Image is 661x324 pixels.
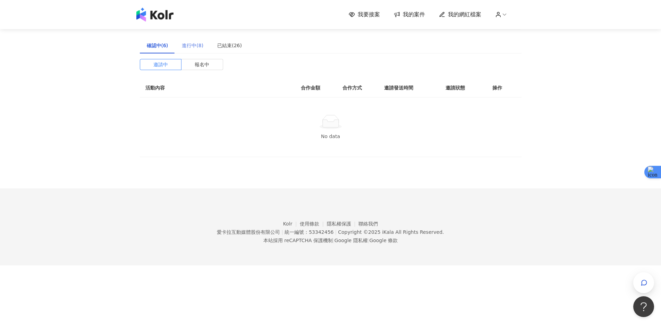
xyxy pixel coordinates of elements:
div: 已結束(26) [217,42,242,49]
a: Google 隱私權 [334,238,368,243]
span: 我的網紅檔案 [448,11,481,18]
div: 統一編號：53342456 [285,229,333,235]
div: 進行中(8) [182,42,203,49]
th: 邀請狀態 [440,78,486,97]
div: 確認中(6) [147,42,168,49]
span: 本站採用 reCAPTCHA 保護機制 [263,236,398,245]
th: 操作 [487,78,522,97]
a: 我的網紅檔案 [439,11,481,18]
span: 報名中 [195,59,209,70]
span: 我要接案 [358,11,380,18]
span: | [333,238,334,243]
a: Google 條款 [369,238,398,243]
a: 聯絡我們 [358,221,378,227]
span: | [281,229,283,235]
span: | [335,229,337,235]
span: | [368,238,370,243]
th: 活動內容 [140,78,279,97]
div: No data [148,133,513,140]
a: Kolr [283,221,300,227]
a: iKala [382,229,394,235]
th: 合作金額 [295,78,337,97]
span: 我的案件 [403,11,425,18]
div: 愛卡拉互動媒體股份有限公司 [217,229,280,235]
a: 我的案件 [394,11,425,18]
th: 合作方式 [337,78,379,97]
a: 我要接案 [349,11,380,18]
a: 使用條款 [300,221,327,227]
iframe: Help Scout Beacon - Open [633,296,654,317]
a: 隱私權保護 [327,221,359,227]
img: logo [136,8,173,22]
span: 邀請中 [153,59,168,70]
div: Copyright © 2025 All Rights Reserved. [338,229,444,235]
th: 邀請發送時間 [379,78,440,97]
